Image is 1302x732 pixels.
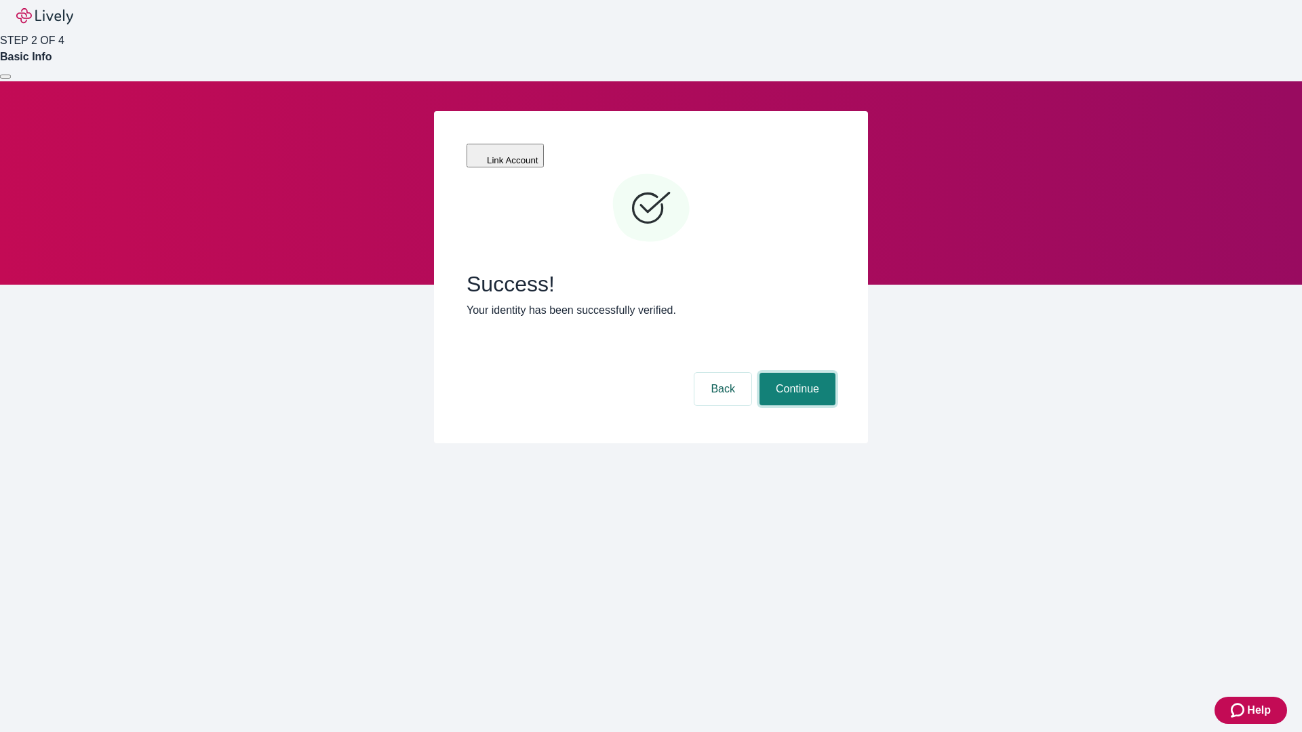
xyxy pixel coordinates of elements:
button: Link Account [467,144,544,167]
svg: Zendesk support icon [1231,702,1247,718]
p: Your identity has been successfully verified. [467,302,835,319]
img: Lively [16,8,73,24]
span: Help [1247,702,1271,718]
button: Zendesk support iconHelp [1215,697,1287,724]
span: Success! [467,271,835,297]
button: Back [694,373,751,405]
button: Continue [759,373,835,405]
svg: Checkmark icon [610,168,692,249]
